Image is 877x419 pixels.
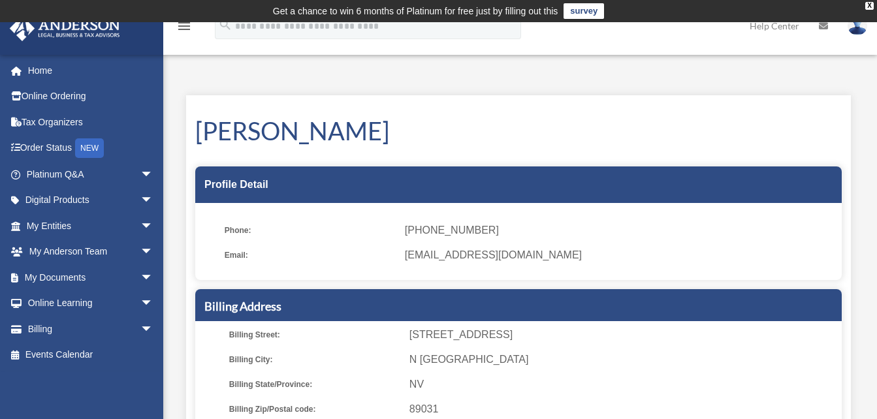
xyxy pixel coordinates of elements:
[409,400,837,418] span: 89031
[140,187,167,214] span: arrow_drop_down
[409,350,837,369] span: N [GEOGRAPHIC_DATA]
[9,239,173,265] a: My Anderson Teamarrow_drop_down
[9,264,173,290] a: My Documentsarrow_drop_down
[9,57,173,84] a: Home
[9,161,173,187] a: Platinum Q&Aarrow_drop_down
[9,290,173,317] a: Online Learningarrow_drop_down
[229,350,400,369] span: Billing City:
[564,3,604,19] a: survey
[848,16,867,35] img: User Pic
[176,18,192,34] i: menu
[409,326,837,344] span: [STREET_ADDRESS]
[204,298,833,315] h5: Billing Address
[225,221,396,240] span: Phone:
[273,3,558,19] div: Get a chance to win 6 months of Platinum for free just by filling out this
[140,290,167,317] span: arrow_drop_down
[140,161,167,188] span: arrow_drop_down
[865,2,874,10] div: close
[140,239,167,266] span: arrow_drop_down
[75,138,104,158] div: NEW
[176,23,192,34] a: menu
[9,213,173,239] a: My Entitiesarrow_drop_down
[218,18,232,32] i: search
[9,342,173,368] a: Events Calendar
[409,375,837,394] span: NV
[9,84,173,110] a: Online Ordering
[140,213,167,240] span: arrow_drop_down
[6,16,124,41] img: Anderson Advisors Platinum Portal
[9,187,173,213] a: Digital Productsarrow_drop_down
[405,246,833,264] span: [EMAIL_ADDRESS][DOMAIN_NAME]
[225,246,396,264] span: Email:
[229,375,400,394] span: Billing State/Province:
[9,135,173,162] a: Order StatusNEW
[9,109,173,135] a: Tax Organizers
[140,316,167,343] span: arrow_drop_down
[195,166,842,203] div: Profile Detail
[229,326,400,344] span: Billing Street:
[9,316,173,342] a: Billingarrow_drop_down
[405,221,833,240] span: [PHONE_NUMBER]
[140,264,167,291] span: arrow_drop_down
[195,114,842,148] h1: [PERSON_NAME]
[229,400,400,418] span: Billing Zip/Postal code:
